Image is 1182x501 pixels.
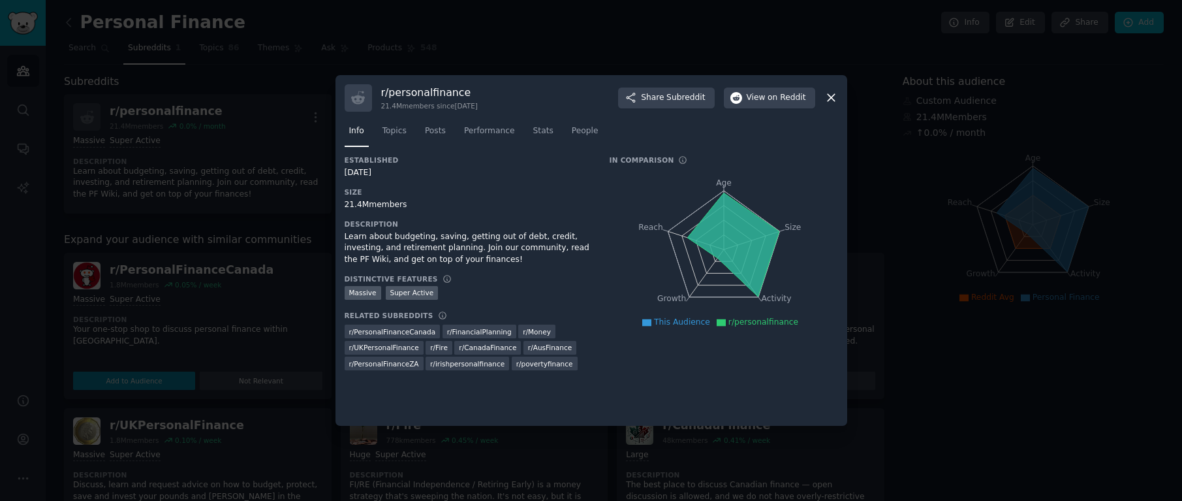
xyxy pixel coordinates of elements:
h3: Related Subreddits [345,311,433,320]
a: People [567,121,603,148]
div: 21.4M members [345,199,591,211]
span: Performance [464,125,515,137]
span: Posts [425,125,446,137]
tspan: Reach [638,222,663,231]
span: Subreddit [666,92,705,104]
span: r/ FinancialPlanning [447,327,512,336]
h3: Size [345,187,591,197]
span: r/ povertyfinance [516,359,573,368]
div: Learn about budgeting, saving, getting out of debt, credit, investing, and retirement planning. J... [345,231,591,266]
h3: In Comparison [610,155,674,165]
a: Posts [420,121,450,148]
span: r/ PersonalFinanceZA [349,359,419,368]
a: Performance [459,121,520,148]
div: Super Active [386,286,439,300]
a: Topics [378,121,411,148]
h3: Distinctive Features [345,274,438,283]
span: r/personalfinance [728,317,798,327]
span: on Reddit [768,92,805,104]
tspan: Activity [761,294,791,303]
button: ShareSubreddit [618,88,714,108]
div: Massive [345,286,381,300]
span: r/ Fire [430,343,448,352]
span: r/ PersonalFinanceCanada [349,327,436,336]
tspan: Growth [657,294,686,303]
span: Share [641,92,705,104]
span: People [572,125,599,137]
span: r/ AusFinance [528,343,572,352]
span: Topics [382,125,407,137]
span: r/ CanadaFinance [459,343,516,352]
div: 21.4M members since [DATE] [381,101,478,110]
h3: Established [345,155,591,165]
div: [DATE] [345,167,591,179]
span: Info [349,125,364,137]
span: r/ UKPersonalFinance [349,343,419,352]
h3: Description [345,219,591,229]
span: View [747,92,806,104]
span: This Audience [654,317,710,327]
h3: r/ personalfinance [381,86,478,99]
span: r/ irishpersonalfinance [430,359,505,368]
a: Info [345,121,369,148]
a: Stats [529,121,558,148]
tspan: Age [716,178,732,187]
button: Viewon Reddit [724,88,815,108]
tspan: Size [785,222,801,231]
span: Stats [533,125,553,137]
span: r/ Money [523,327,551,336]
